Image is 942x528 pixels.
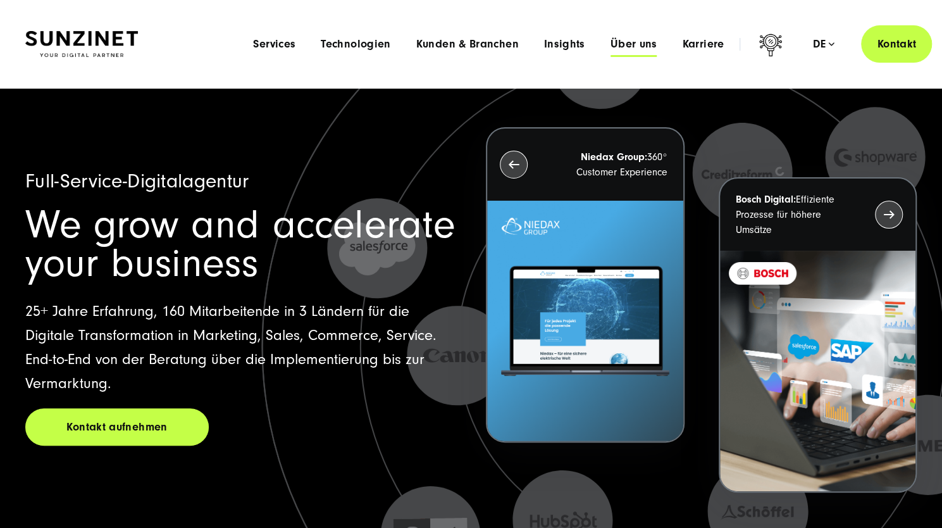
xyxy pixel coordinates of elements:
[486,127,684,443] button: Niedax Group:360° Customer Experience Letztes Projekt von Niedax. Ein Laptop auf dem die Niedax W...
[610,38,657,51] a: Über uns
[25,299,456,396] p: 25+ Jahre Erfahrung, 160 Mitarbeitende in 3 Ländern für die Digitale Transformation in Marketing,...
[720,251,915,491] img: BOSCH - Kundeprojekt - Digital Transformation Agentur SUNZINET
[25,170,249,192] span: Full-Service-Digitalagentur
[25,202,455,286] span: We grow and accelerate your business
[736,192,852,237] p: Effiziente Prozesse für höhere Umsätze
[861,25,932,63] a: Kontakt
[25,408,209,446] a: Kontakt aufnehmen
[581,151,647,163] strong: Niedax Group:
[25,31,138,58] img: SUNZINET Full Service Digital Agentur
[736,194,796,205] strong: Bosch Digital:
[550,149,667,180] p: 360° Customer Experience
[544,38,585,51] a: Insights
[487,201,683,441] img: Letztes Projekt von Niedax. Ein Laptop auf dem die Niedax Website geöffnet ist, auf blauem Hinter...
[253,38,295,51] a: Services
[719,177,917,493] button: Bosch Digital:Effiziente Prozesse für höhere Umsätze BOSCH - Kundeprojekt - Digital Transformatio...
[416,38,519,51] a: Kunden & Branchen
[682,38,724,51] a: Karriere
[321,38,390,51] a: Technologien
[812,38,834,51] div: de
